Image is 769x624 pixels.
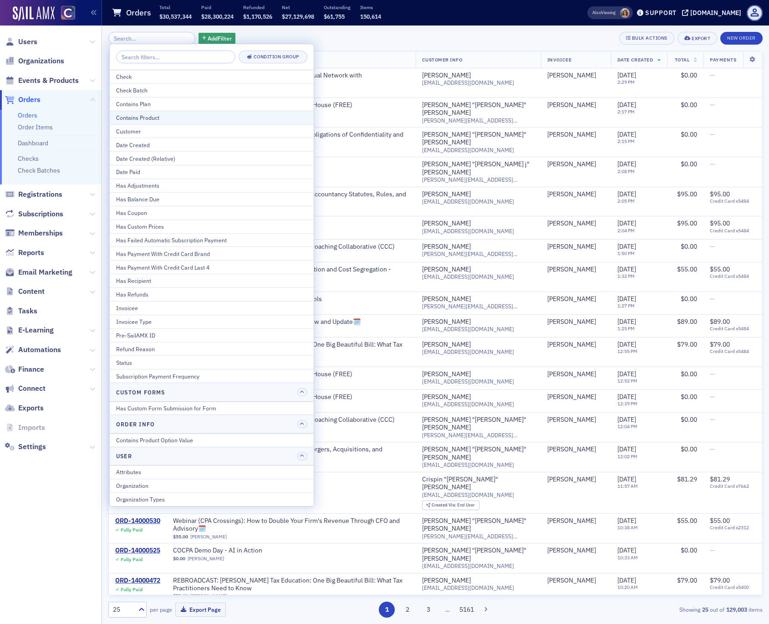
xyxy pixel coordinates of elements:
span: 150,614 [360,13,381,20]
a: Orders [18,111,37,119]
div: [PERSON_NAME] [422,318,471,326]
button: Contains Product [110,111,314,124]
a: ORD-14000530 [115,517,160,525]
button: Organization [110,479,314,492]
a: [PERSON_NAME] [190,593,227,599]
span: $0.00 [681,295,697,303]
div: Invoicee Type [116,317,307,326]
div: Contains Product [116,113,307,122]
span: Connect [18,384,46,394]
span: Events & Products [18,76,79,86]
a: Tasks [5,306,37,316]
button: 2 [400,602,416,618]
div: [PERSON_NAME] [547,476,596,484]
button: Date Created (Relative) [110,151,314,165]
div: [PERSON_NAME] [422,341,471,349]
a: [PERSON_NAME] [547,416,596,424]
a: Memberships [5,228,63,238]
a: [PERSON_NAME] [547,577,596,585]
button: Export Page [175,603,226,617]
span: [EMAIL_ADDRESS][DOMAIN_NAME] [422,147,514,153]
a: E-Learning [5,325,54,335]
span: $1,170,526 [243,13,272,20]
a: Registrations [5,189,62,199]
button: AddFilter [199,33,236,44]
div: Has Payment With Credit Card Last 4 [116,263,307,271]
p: Paid [201,4,234,10]
div: Has Custom Form Submission for Form [116,404,307,412]
button: Has Custom Prices [110,220,314,233]
a: ORD-14000472 [115,577,160,585]
button: Has Refunds [110,287,314,301]
div: [PERSON_NAME] [547,243,596,251]
a: New Order [720,33,763,41]
div: [DOMAIN_NAME] [690,9,741,17]
button: Invoicee Type [110,315,314,328]
span: $95.00 [677,219,697,227]
span: Becky Hofer [547,101,605,109]
button: Status [110,355,314,369]
a: SailAMX [13,6,55,21]
span: $95.00 [710,190,730,198]
div: [PERSON_NAME] [547,72,596,80]
span: Invoicee [547,56,571,63]
a: Order Items [18,123,53,131]
span: [PERSON_NAME][EMAIL_ADDRESS][PERSON_NAME][DOMAIN_NAME] [422,117,535,124]
button: Check [110,70,314,83]
span: [PERSON_NAME][EMAIL_ADDRESS][PERSON_NAME][DOMAIN_NAME] [422,176,535,183]
a: Connect [5,384,46,394]
span: $0.00 [681,160,697,168]
input: Search… [108,32,195,45]
span: — [710,160,715,168]
span: [DATE] [617,101,636,109]
a: Checks [18,154,39,163]
span: Reports [18,248,44,258]
span: [EMAIL_ADDRESS][DOMAIN_NAME] [422,198,514,205]
button: Condition Group [239,51,307,63]
div: [PERSON_NAME] [547,220,596,228]
button: Invoicee [110,301,314,315]
div: [PERSON_NAME] "[PERSON_NAME]" [PERSON_NAME] [422,517,535,533]
span: Credit Card x5484 [710,228,756,234]
div: [PERSON_NAME] [547,517,596,525]
div: [PERSON_NAME] [547,101,596,109]
p: Items [360,4,381,10]
button: Has Custom Form Submission for Form [110,402,314,415]
span: Organizations [18,56,64,66]
a: Users [5,37,37,47]
a: [PERSON_NAME] [422,220,471,228]
div: [PERSON_NAME] [547,341,596,349]
a: Exports [5,403,44,413]
span: — [710,295,715,303]
button: Subscription Payment Frequency [110,369,314,383]
span: Michelle Kooi [547,243,605,251]
div: [PERSON_NAME] [422,295,471,303]
h1: Orders [126,7,151,18]
span: [DATE] [617,219,636,227]
a: [PERSON_NAME] "[PERSON_NAME] j" [PERSON_NAME] [422,160,535,176]
div: Has Adjustments [116,181,307,189]
span: Tasks [18,306,37,316]
button: Pre-SailAMX ID [110,328,314,342]
span: Exports [18,403,44,413]
span: [DATE] [617,317,636,326]
a: [PERSON_NAME] [547,295,596,303]
span: Content [18,286,45,297]
span: [DATE] [617,160,636,168]
p: Total [159,4,192,10]
span: [DATE] [617,295,636,303]
a: [PERSON_NAME] [422,72,471,80]
a: View Homepage [55,6,75,21]
a: Settings [5,442,46,452]
span: Credit Card x5484 [710,198,756,204]
div: Customer [116,127,307,135]
div: Also [592,10,601,15]
span: Cheryl Solze [547,190,605,199]
div: Date Paid [116,168,307,176]
div: [PERSON_NAME] [547,160,596,169]
time: 1:50 PM [617,250,635,256]
div: Contains Product Option Value [116,436,307,444]
span: E-Learning [18,325,54,335]
a: Automations [5,345,61,355]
